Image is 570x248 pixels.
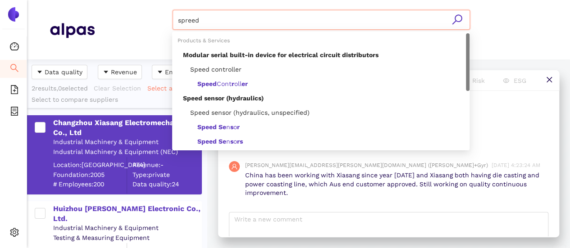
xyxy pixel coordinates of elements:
[10,225,19,243] span: setting
[98,65,142,79] button: caret-downRevenue
[219,138,226,145] b: Se
[53,138,201,147] div: Industrial Machinery & Equipment
[10,104,19,122] span: container
[111,67,137,77] span: Revenue
[197,123,217,131] b: Speed
[10,39,19,57] span: dashboard
[53,170,127,179] span: Foundation: 2005
[36,69,43,76] span: caret-down
[53,118,201,138] div: Changzhou Xiasang Electromechanical Co., Ltd
[229,212,548,246] textarea: To enrich screen reader interactions, please activate Accessibility in Grammarly extension settings
[152,65,203,79] button: caret-downEmployees
[245,161,492,169] span: [PERSON_NAME][EMAIL_ADDRESS][PERSON_NAME][DOMAIN_NAME] ([PERSON_NAME]+Gyr)
[53,180,127,189] span: # Employees: 200
[242,80,248,87] b: er
[197,138,243,145] span: n o
[10,60,19,78] span: search
[197,123,240,131] span: n o
[103,69,109,76] span: caret-down
[503,77,509,84] span: eye
[132,170,201,179] span: Type: private
[32,65,87,79] button: caret-downData quality
[147,83,176,93] span: Select all
[183,109,310,116] span: Speed sensor (hydraulics, unspecified)
[451,14,463,25] span: search
[165,67,198,77] span: Employees
[132,161,201,170] div: Revenue: -
[245,171,548,198] p: China has been working with Xiasang since year [DATE] and Xiasang both having die casting and pow...
[230,138,233,145] b: s
[172,33,470,48] div: Products & Services
[93,81,147,95] button: Clear Selection
[183,95,264,102] span: Speed sensor (hydraulics)
[237,123,240,131] b: r
[183,51,378,59] span: Modular serial built-in device for electrical circuit distributors
[539,70,559,90] button: close
[32,95,203,104] div: Select to compare suppliers
[53,224,201,233] div: Industrial Machinery & Equipment
[197,138,217,145] b: Speed
[232,80,234,87] b: r
[219,123,226,131] b: Se
[197,80,217,87] b: Speed
[53,161,127,170] div: Location: [GEOGRAPHIC_DATA]
[546,76,553,83] span: close
[6,7,21,22] img: Logo
[492,161,544,169] span: [DATE] 4:23:24 AM
[197,80,248,87] span: Cont oll
[231,163,237,170] span: user
[53,233,201,242] div: Testing & Measuring Equipment
[237,138,243,145] b: rs
[53,147,201,156] div: Industrial Machinery & Equipment (NEC)
[32,85,88,92] span: 2 results, 0 selected
[132,180,201,189] span: Data quality: 24
[53,204,201,224] div: Huizhou [PERSON_NAME] Electronic Co., Ltd.
[50,19,95,41] img: Homepage
[183,66,242,73] span: Speed controller
[147,81,182,95] button: Select all
[157,69,163,76] span: caret-down
[230,123,233,131] b: s
[472,77,485,84] span: Risk
[45,67,82,77] span: Data quality
[514,77,526,84] span: ESG
[10,82,19,100] span: file-add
